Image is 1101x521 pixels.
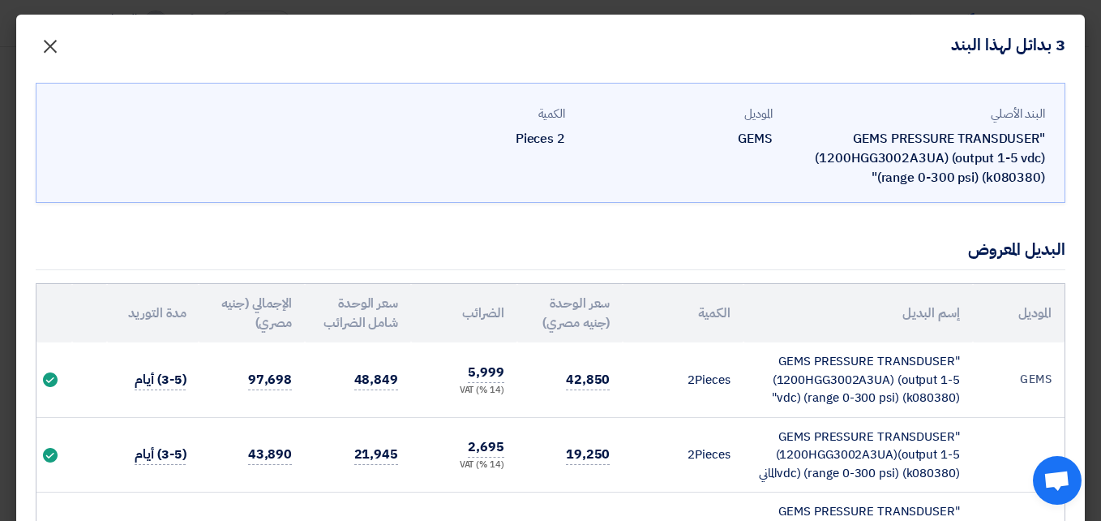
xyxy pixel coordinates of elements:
span: 2,695 [468,437,504,458]
div: Open chat [1033,456,1082,505]
span: 21,945 [354,445,398,465]
div: "GEMS PRESSURE TRANSDUSER (1200HGG3002A3UA) (output 1-5 vdc) (range 0-300 psi) (k080380)" [786,129,1045,187]
div: 2 Pieces [371,129,565,149]
span: × [41,21,60,70]
th: الإجمالي (جنيه مصري) [199,284,305,342]
td: Pieces [623,342,743,417]
span: 43,890 [248,445,292,465]
div: (14 %) VAT [424,384,504,398]
span: (3-5) أيام [135,370,186,390]
span: 19,250 [566,445,610,465]
td: "GEMS PRESSURE TRANSDUSER (1200HGG3002A3UA) (output 1-5 vdc) (range 0-300 psi) (k080380)" [743,342,973,417]
td: Pieces [623,417,743,493]
div: الكمية [371,105,565,123]
div: GEMS [578,129,773,149]
td: "GEMS PRESSURE TRANSDUSER (1200HGG3002A3UA)(output 1-5 vdc) (range 0-300 psi) (k080380)الماني [743,417,973,493]
button: Close [28,26,73,58]
span: 2 [688,446,695,463]
th: الكمية [623,284,743,342]
span: 48,849 [354,370,398,390]
span: 42,850 [566,370,610,390]
th: الضرائب [411,284,517,342]
td: GEMS [973,342,1065,417]
th: الموديل [973,284,1065,342]
span: (3-5) أيام [135,445,186,465]
th: مدة التوريد [107,284,199,342]
div: البديل المعروض [968,237,1065,261]
th: إسم البديل [743,284,973,342]
span: 5,999 [468,363,504,383]
span: 2 [688,371,695,389]
div: الموديل [578,105,773,123]
h4: 3 بدائل لهذا البند [951,34,1065,55]
th: سعر الوحدة شامل الضرائب [305,284,411,342]
th: سعر الوحدة (جنيه مصري) [517,284,623,342]
div: البند الأصلي [786,105,1045,123]
span: 97,698 [248,370,292,390]
div: (14 %) VAT [424,459,504,472]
